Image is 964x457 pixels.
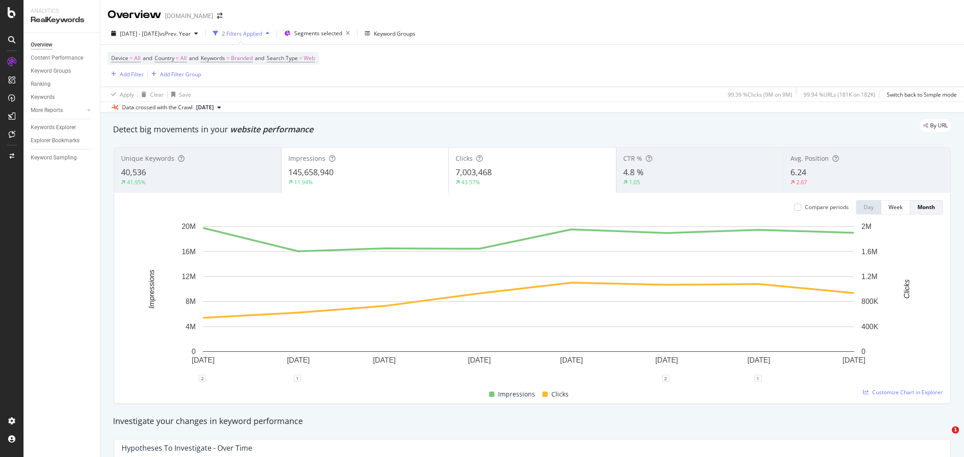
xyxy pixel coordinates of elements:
span: 40,536 [121,167,146,177]
span: vs Prev. Year [160,30,191,37]
div: 41.95% [127,178,146,186]
div: Add Filter [120,70,144,78]
span: and [143,54,152,62]
text: 800K [861,298,879,305]
div: Overview [31,40,52,50]
div: Month [917,203,935,211]
a: Customize Chart in Explorer [863,388,943,396]
button: Month [910,200,943,215]
text: 0 [861,348,865,355]
span: 7,003,468 [456,167,492,177]
div: 1 [294,375,301,382]
a: Keyword Groups [31,66,94,76]
text: [DATE] [748,356,770,364]
span: By URL [930,123,948,128]
button: [DATE] [193,102,225,113]
div: Day [864,203,874,211]
span: Segments selected [294,29,342,37]
a: Keyword Sampling [31,153,94,163]
text: [DATE] [655,356,678,364]
button: 2 Filters Applied [209,26,273,41]
button: Apply [108,87,134,102]
svg: A chart. [122,222,936,378]
div: Ranking [31,79,51,89]
text: 2M [861,223,871,230]
span: Avg. Position [790,154,829,163]
div: Analytics [31,7,93,15]
button: Segments selected [281,26,353,41]
div: 2 [199,375,206,382]
span: 4.8 % [623,167,644,177]
text: Clicks [903,280,911,299]
span: Keywords [201,54,225,62]
div: legacy label [920,119,951,132]
div: 99.39 % Clicks ( 9M on 9M ) [728,91,792,98]
button: Save [168,87,191,102]
a: Content Performance [31,53,94,63]
span: 1 [952,426,959,434]
span: All [134,52,141,65]
div: Keywords [31,93,55,102]
button: Clear [138,87,164,102]
button: Add Filter [108,69,144,79]
span: 6.24 [790,167,806,177]
div: Save [179,91,191,98]
a: More Reports [31,106,85,115]
div: Compare periods [805,203,849,211]
button: [DATE] - [DATE]vsPrev. Year [108,26,202,41]
div: 43.57% [461,178,480,186]
span: 2025 Aug. 31st [196,103,214,112]
span: Country [155,54,174,62]
span: = [176,54,179,62]
text: Impressions [148,270,155,308]
span: Search Type [267,54,298,62]
span: Unique Keywords [121,154,174,163]
text: [DATE] [842,356,865,364]
text: [DATE] [560,356,583,364]
div: Data crossed with the Crawl [122,103,193,112]
text: 4M [186,323,196,331]
div: Week [889,203,903,211]
iframe: Intercom live chat [933,426,955,448]
span: and [255,54,264,62]
button: Week [881,200,910,215]
span: and [189,54,198,62]
button: Switch back to Simple mode [883,87,957,102]
span: 145,658,940 [288,167,334,177]
div: arrow-right-arrow-left [217,13,222,19]
span: Impressions [288,154,325,163]
div: 2.67 [796,178,807,186]
div: Add Filter Group [160,70,201,78]
a: Explorer Bookmarks [31,136,94,145]
div: Apply [120,91,134,98]
text: 0 [192,348,196,355]
div: 1 [754,375,762,382]
div: Keyword Sampling [31,153,77,163]
div: Content Performance [31,53,83,63]
div: 99.94 % URLs ( 181K on 182K ) [804,91,875,98]
text: [DATE] [373,356,395,364]
div: Clear [150,91,164,98]
span: = [299,54,302,62]
button: Day [856,200,881,215]
button: Keyword Groups [361,26,419,41]
a: Overview [31,40,94,50]
text: 1.2M [861,273,878,280]
span: = [226,54,230,62]
span: Clicks [456,154,473,163]
div: Keyword Groups [31,66,71,76]
span: Branded [231,52,253,65]
span: [DATE] - [DATE] [120,30,160,37]
span: CTR % [623,154,642,163]
text: 20M [182,223,196,230]
text: 1.6M [861,247,878,255]
div: 11.94% [294,178,313,186]
a: Ranking [31,79,94,89]
div: 1.05 [629,178,640,186]
text: 12M [182,273,196,280]
span: Clicks [551,389,569,400]
div: Keyword Groups [374,30,415,37]
a: Keywords Explorer [31,123,94,132]
div: RealKeywords [31,15,93,25]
